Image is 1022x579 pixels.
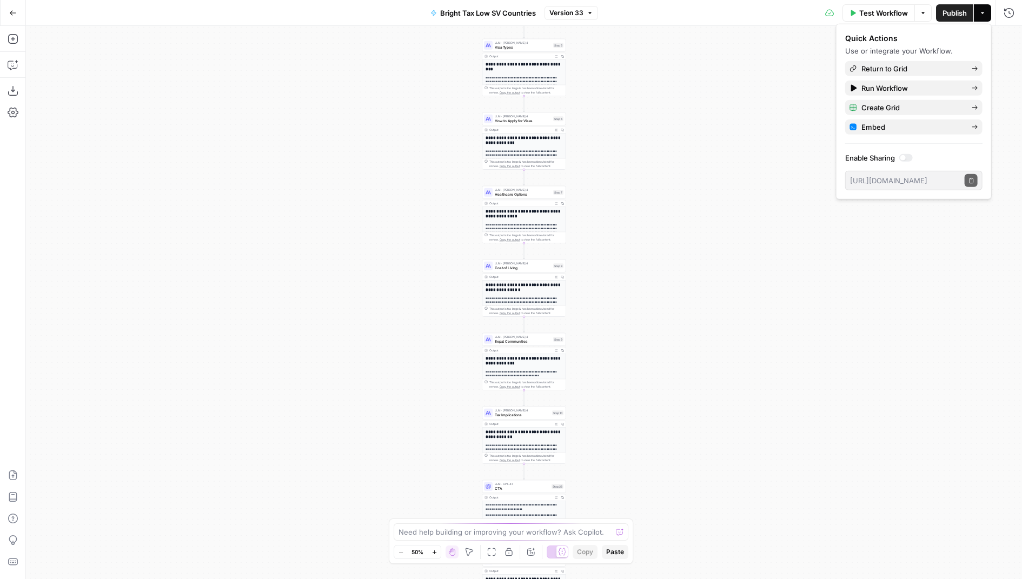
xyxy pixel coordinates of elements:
span: LLM · [PERSON_NAME] 4 [495,188,551,192]
span: Tax Implications [495,412,550,417]
span: Return to Grid [861,63,963,74]
div: Output [489,275,551,279]
div: Output [489,348,551,352]
span: Version 33 [549,8,583,18]
button: Copy [573,545,598,559]
g: Edge from step_9 to step_10 [523,390,525,405]
span: LLM · GPT-4.1 [495,482,549,486]
span: Paste [606,547,624,557]
span: Copy the output [500,238,520,241]
div: Output [489,54,551,58]
span: CTA [495,485,549,491]
span: 50% [412,548,423,556]
span: LLM · [PERSON_NAME] 4 [495,261,551,265]
span: Create Grid [861,102,963,113]
span: Publish [943,8,967,18]
div: Step 26 [552,484,563,489]
button: Bright Tax Low SV Countries [424,4,542,22]
span: Copy the output [500,385,520,388]
g: Edge from step_6 to step_7 [523,169,525,185]
div: Output [489,495,551,500]
div: Step 5 [553,43,563,48]
span: LLM · [PERSON_NAME] 4 [495,408,550,412]
div: Step 7 [553,190,563,195]
span: Bright Tax Low SV Countries [440,8,536,18]
span: Copy the output [500,164,520,168]
div: Step 10 [552,410,563,415]
span: Copy [577,547,593,557]
span: How to Apply for Visas [495,118,551,123]
span: Cost of Living [495,265,551,270]
div: This output is too large & has been abbreviated for review. to view the full content. [489,159,563,168]
span: Copy the output [500,311,520,315]
g: Edge from step_10 to step_26 [523,463,525,479]
span: Copy the output [500,458,520,462]
span: Test Workflow [859,8,908,18]
button: Test Workflow [842,4,914,22]
span: Copy the output [500,91,520,94]
div: This output is too large & has been abbreviated for review. to view the full content. [489,307,563,315]
div: This output is too large & has been abbreviated for review. to view the full content. [489,86,563,95]
g: Edge from step_7 to step_8 [523,243,525,258]
div: Output [489,201,551,205]
div: Output [489,128,551,132]
label: Enable Sharing [845,152,983,163]
span: LLM · [PERSON_NAME] 4 [495,41,551,45]
span: Use or integrate your Workflow. [845,46,953,55]
span: Embed [861,122,963,132]
g: Edge from step_8 to step_9 [523,316,525,332]
span: Visa Types [495,44,551,50]
div: Step 9 [553,337,563,342]
div: This output is too large & has been abbreviated for review. to view the full content. [489,454,563,462]
div: Output [489,422,551,426]
span: Expat Communities [495,338,551,344]
div: Quick Actions [845,33,983,44]
span: LLM · [PERSON_NAME] 4 [495,335,551,339]
span: LLM · [PERSON_NAME] 4 [495,114,551,118]
g: Edge from step_4 to step_5 [523,22,525,38]
button: Publish [936,4,973,22]
div: Output [489,569,551,573]
span: Healthcare Options [495,191,551,197]
div: Step 8 [553,263,563,268]
div: This output is too large & has been abbreviated for review. to view the full content. [489,380,563,389]
div: This output is too large & has been abbreviated for review. to view the full content. [489,233,563,242]
span: Run Workflow [861,83,963,94]
div: Step 6 [553,116,563,121]
button: Paste [602,545,628,559]
g: Edge from step_5 to step_6 [523,96,525,111]
button: Version 33 [545,6,598,20]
